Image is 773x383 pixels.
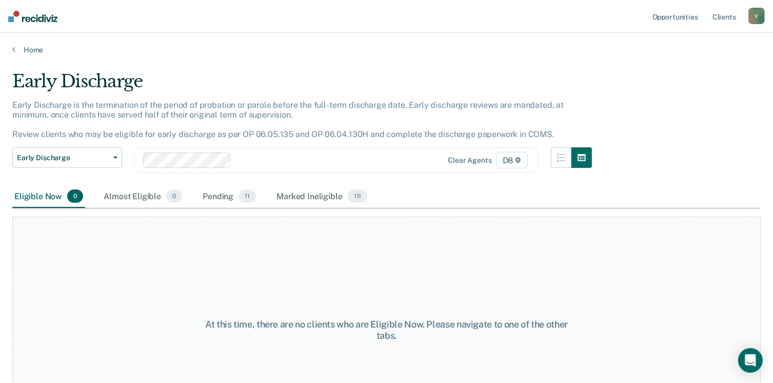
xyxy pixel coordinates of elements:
span: 0 [166,189,182,203]
div: Clear agents [448,156,491,165]
div: Marked Ineligible111 [274,185,369,208]
a: Home [12,45,761,54]
div: Almost Eligible0 [102,185,184,208]
div: Early Discharge [12,71,592,100]
span: 0 [67,189,83,203]
div: Open Intercom Messenger [738,348,763,373]
span: 11 [239,189,256,203]
span: D8 [496,152,528,168]
p: Early Discharge is the termination of the period of probation or parole before the full-term disc... [12,100,564,140]
button: V [748,8,765,24]
span: 111 [348,189,368,203]
img: Recidiviz [8,11,57,22]
div: At this time, there are no clients who are Eligible Now. Please navigate to one of the other tabs. [200,319,573,341]
div: Eligible Now0 [12,185,85,208]
span: Early Discharge [17,154,109,162]
div: Pending11 [201,185,258,208]
button: Early Discharge [12,147,122,168]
